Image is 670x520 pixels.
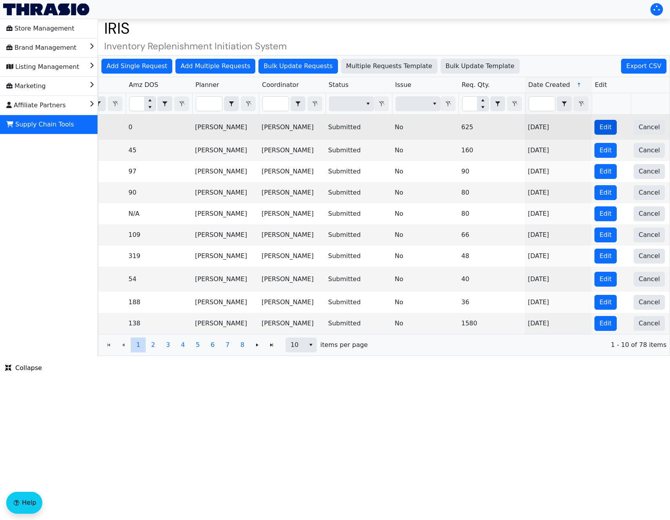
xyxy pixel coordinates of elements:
[285,338,317,352] span: Page size
[639,209,660,218] span: Cancel
[528,80,570,90] span: Date Created
[600,167,612,176] span: Edit
[325,246,392,267] td: Submitted
[6,80,46,92] span: Marketing
[205,338,220,352] button: Page 6
[329,96,374,111] span: Filter
[458,313,525,334] td: 1580
[258,161,325,182] td: [PERSON_NAME]
[392,115,458,140] td: No
[101,59,172,74] button: Add Single Request
[291,97,305,111] button: select
[594,206,617,221] button: Edit
[325,267,392,292] td: Submitted
[320,340,368,350] span: items per page
[22,498,36,507] span: Help
[341,59,437,74] button: Multiple Requests Template
[600,209,612,218] span: Edit
[6,118,74,131] span: Supply Chain Tools
[325,115,392,140] td: Submitted
[525,93,592,115] th: Filter
[196,97,222,111] input: Filter
[459,93,525,115] th: Filter
[166,340,170,350] span: 3
[458,267,525,292] td: 40
[250,338,265,352] button: Go to the next page
[192,161,258,182] td: [PERSON_NAME]
[634,272,665,287] button: Cancel
[192,224,258,246] td: [PERSON_NAME]
[3,4,89,15] a: Thrasio Logo
[325,182,392,203] td: Submitted
[258,292,325,313] td: [PERSON_NAME]
[325,140,392,161] td: Submitted
[525,246,591,267] td: [DATE]
[634,143,665,158] button: Cancel
[258,246,325,267] td: [PERSON_NAME]
[462,80,490,90] span: Req. Qty.
[525,224,591,246] td: [DATE]
[634,316,665,331] button: Cancel
[325,161,392,182] td: Submitted
[639,298,660,307] span: Cancel
[525,267,591,292] td: [DATE]
[477,97,488,104] button: Increase value
[325,313,392,334] td: Submitted
[634,227,665,242] button: Cancel
[594,227,617,242] button: Edit
[392,140,458,161] td: No
[490,96,505,111] span: Choose Operator
[157,96,172,111] span: Choose Operator
[458,292,525,313] td: 36
[175,338,190,352] button: Page 4
[98,19,670,38] h1: IRIS
[429,97,440,111] button: select
[195,80,219,90] span: Planner
[192,182,258,203] td: [PERSON_NAME]
[192,313,258,334] td: [PERSON_NAME]
[130,97,144,111] input: Filter
[600,319,612,328] span: Edit
[192,140,258,161] td: [PERSON_NAME]
[125,182,192,203] td: 90
[161,338,175,352] button: Page 3
[6,61,79,73] span: Listing Management
[395,96,441,111] span: Filter
[525,313,591,334] td: [DATE]
[125,267,192,292] td: 54
[392,224,458,246] td: No
[240,340,244,350] span: 8
[621,59,666,74] button: Export CSV
[305,338,316,352] button: select
[634,164,665,179] button: Cancel
[291,96,305,111] span: Choose Operator
[441,59,520,74] button: Bulk Update Template
[458,161,525,182] td: 90
[346,61,432,71] span: Multiple Requests Template
[362,97,374,111] button: select
[634,185,665,200] button: Cancel
[594,143,617,158] button: Edit
[600,274,612,284] span: Edit
[125,224,192,246] td: 109
[181,340,185,350] span: 4
[175,59,255,74] button: Add Multiple Requests
[146,338,161,352] button: Page 2
[594,164,617,179] button: Edit
[594,249,617,264] button: Edit
[594,272,617,287] button: Edit
[125,292,192,313] td: 188
[392,203,458,224] td: No
[192,267,258,292] td: [PERSON_NAME]
[6,492,42,514] button: Help floatingactionbutton
[446,61,515,71] span: Bulk Update Template
[258,140,325,161] td: [PERSON_NAME]
[639,146,660,155] span: Cancel
[458,140,525,161] td: 160
[458,224,525,246] td: 66
[491,97,505,111] button: select
[392,292,458,313] td: No
[125,115,192,140] td: 0
[144,97,155,104] button: Increase value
